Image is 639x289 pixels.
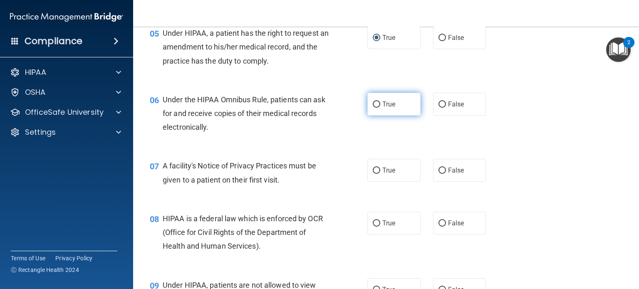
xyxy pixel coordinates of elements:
[373,35,380,41] input: True
[438,168,446,174] input: False
[382,34,395,42] span: True
[55,254,93,262] a: Privacy Policy
[10,107,121,117] a: OfficeSafe University
[163,95,325,131] span: Under the HIPAA Omnibus Rule, patients can ask for and receive copies of their medical records el...
[373,168,380,174] input: True
[382,219,395,227] span: True
[25,35,82,47] h4: Compliance
[373,220,380,227] input: True
[438,101,446,108] input: False
[448,100,464,108] span: False
[163,214,323,250] span: HIPAA is a federal law which is enforced by OCR (Office for Civil Rights of the Department of Hea...
[373,101,380,108] input: True
[25,127,56,137] p: Settings
[10,87,121,97] a: OSHA
[163,29,329,65] span: Under HIPAA, a patient has the right to request an amendment to his/her medical record, and the p...
[10,127,121,137] a: Settings
[448,219,464,227] span: False
[163,161,316,184] span: A facility's Notice of Privacy Practices must be given to a patient on their first visit.
[25,67,46,77] p: HIPAA
[10,9,123,25] img: PMB logo
[606,37,631,62] button: Open Resource Center, 2 new notifications
[25,107,104,117] p: OfficeSafe University
[25,87,46,97] p: OSHA
[382,100,395,108] span: True
[438,35,446,41] input: False
[10,67,121,77] a: HIPAA
[150,161,159,171] span: 07
[11,266,79,274] span: Ⓒ Rectangle Health 2024
[627,42,630,53] div: 2
[150,214,159,224] span: 08
[438,220,446,227] input: False
[150,29,159,39] span: 05
[448,34,464,42] span: False
[150,95,159,105] span: 06
[11,254,45,262] a: Terms of Use
[382,166,395,174] span: True
[448,166,464,174] span: False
